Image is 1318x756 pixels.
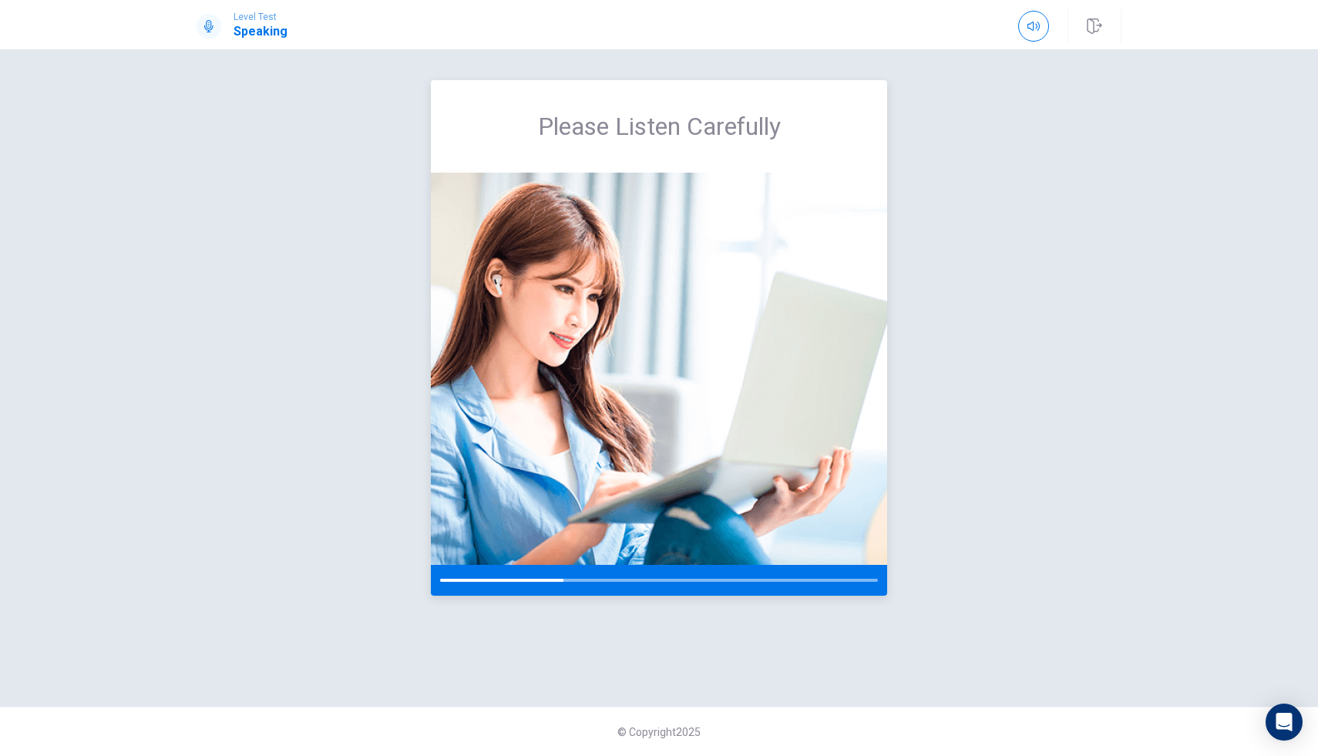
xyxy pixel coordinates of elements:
div: Open Intercom Messenger [1266,704,1303,741]
span: Please Listen Carefully [538,111,781,142]
span: Level Test [234,12,287,22]
span: © Copyright 2025 [617,726,701,738]
h1: Speaking [234,22,287,41]
img: listen carefully [431,173,887,565]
